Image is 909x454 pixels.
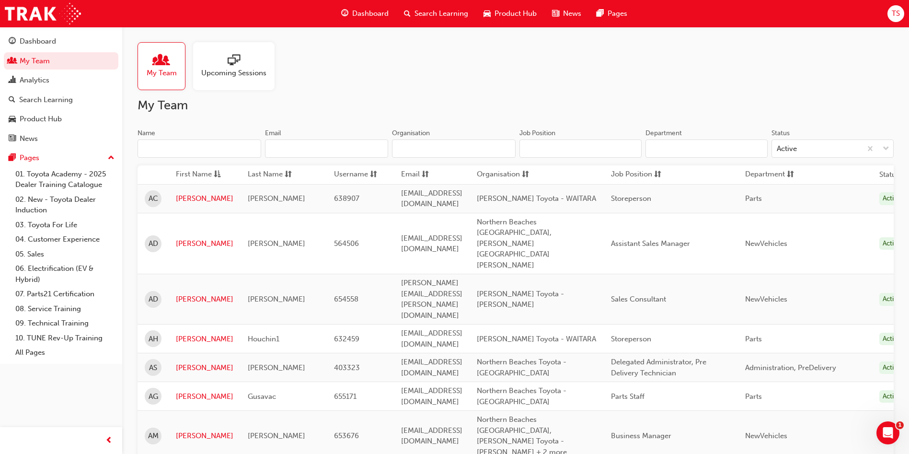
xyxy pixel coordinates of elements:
[645,140,768,158] input: Department
[9,37,16,46] span: guage-icon
[334,169,387,181] button: Usernamesorting-icon
[285,169,292,181] span: sorting-icon
[476,4,544,23] a: car-iconProduct Hub
[401,189,462,209] span: [EMAIL_ADDRESS][DOMAIN_NAME]
[12,167,118,192] a: 01. Toyota Academy - 2025 Dealer Training Catalogue
[334,363,360,372] span: 403323
[19,94,73,105] div: Search Learning
[552,8,559,20] span: news-icon
[334,295,358,303] span: 654558
[176,193,233,204] a: [PERSON_NAME]
[611,335,651,343] span: Storeperson
[522,169,529,181] span: sorting-icon
[483,8,491,20] span: car-icon
[477,290,564,309] span: [PERSON_NAME] Toyota - [PERSON_NAME]
[589,4,635,23] a: pages-iconPages
[138,98,894,113] h2: My Team
[401,358,462,377] span: [EMAIL_ADDRESS][DOMAIN_NAME]
[12,345,118,360] a: All Pages
[5,3,81,24] img: Trak
[265,128,281,138] div: Email
[495,8,537,19] span: Product Hub
[611,169,652,181] span: Job Position
[745,295,787,303] span: NewVehicles
[879,192,904,205] div: Active
[176,334,233,345] a: [PERSON_NAME]
[9,154,16,163] span: pages-icon
[201,68,266,79] span: Upcoming Sessions
[4,33,118,50] a: Dashboard
[248,169,300,181] button: Last Namesorting-icon
[777,143,797,154] div: Active
[401,279,462,320] span: [PERSON_NAME][EMAIL_ADDRESS][PERSON_NAME][DOMAIN_NAME]
[654,169,661,181] span: sorting-icon
[392,128,430,138] div: Organisation
[414,8,468,19] span: Search Learning
[155,54,168,68] span: people-icon
[401,329,462,349] span: [EMAIL_ADDRESS][DOMAIN_NAME]
[149,362,157,373] span: AS
[370,169,377,181] span: sorting-icon
[138,42,193,90] a: My Team
[176,362,233,373] a: [PERSON_NAME]
[4,31,118,149] button: DashboardMy TeamAnalyticsSearch LearningProduct HubNews
[745,169,798,181] button: Departmentsorting-icon
[611,358,706,377] span: Delegated Administrator, Pre Delivery Technician
[883,143,889,155] span: down-icon
[334,431,359,440] span: 653676
[341,8,348,20] span: guage-icon
[477,169,520,181] span: Organisation
[228,54,240,68] span: sessionType_ONLINE_URL-icon
[248,431,305,440] span: [PERSON_NAME]
[9,57,16,66] span: people-icon
[9,135,16,143] span: news-icon
[879,333,904,346] div: Active
[396,4,476,23] a: search-iconSearch Learning
[645,128,682,138] div: Department
[248,363,305,372] span: [PERSON_NAME]
[334,392,357,401] span: 655171
[334,239,359,248] span: 564506
[12,192,118,218] a: 02. New - Toyota Dealer Induction
[9,76,16,85] span: chart-icon
[248,335,279,343] span: Houchin1
[105,435,113,447] span: prev-icon
[787,169,794,181] span: sorting-icon
[12,331,118,346] a: 10. TUNE Rev-Up Training
[608,8,627,19] span: Pages
[879,390,904,403] div: Active
[138,128,155,138] div: Name
[4,52,118,70] a: My Team
[176,169,212,181] span: First Name
[477,169,529,181] button: Organisationsorting-icon
[149,193,158,204] span: AC
[149,391,158,402] span: AG
[519,140,642,158] input: Job Position
[611,431,671,440] span: Business Manager
[248,392,276,401] span: Gusavac
[334,4,396,23] a: guage-iconDashboard
[12,247,118,262] a: 05. Sales
[334,169,368,181] span: Username
[876,421,899,444] iframe: Intercom live chat
[20,114,62,125] div: Product Hub
[193,42,282,90] a: Upcoming Sessions
[149,294,158,305] span: AD
[611,239,690,248] span: Assistant Sales Manager
[147,68,177,79] span: My Team
[334,335,359,343] span: 632459
[879,237,904,250] div: Active
[879,169,899,180] th: Status
[20,152,39,163] div: Pages
[108,152,115,164] span: up-icon
[12,316,118,331] a: 09. Technical Training
[477,386,566,406] span: Northern Beaches Toyota - [GEOGRAPHIC_DATA]
[176,431,233,442] a: [PERSON_NAME]
[20,36,56,47] div: Dashboard
[176,238,233,249] a: [PERSON_NAME]
[9,96,15,105] span: search-icon
[149,334,158,345] span: AH
[422,169,429,181] span: sorting-icon
[4,71,118,89] a: Analytics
